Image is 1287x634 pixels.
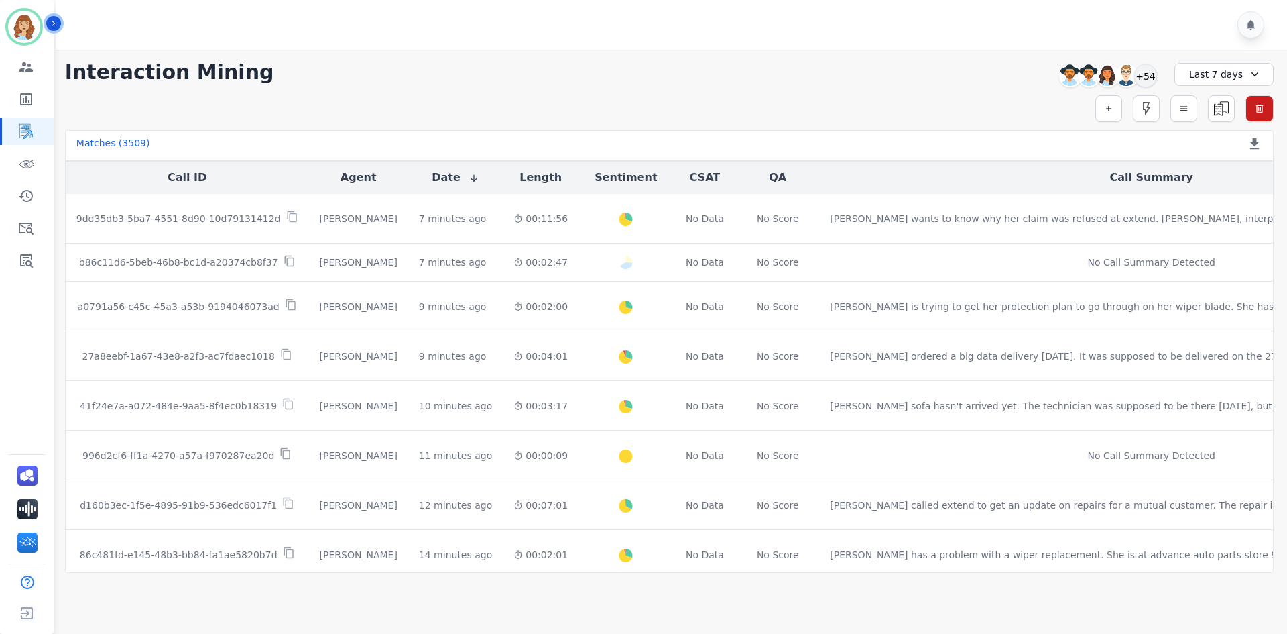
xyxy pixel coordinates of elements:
[419,300,487,313] div: 9 minutes ago
[79,256,278,269] p: b86c11d6-5beb-46b8-bc1d-a20374cb8f37
[519,170,562,186] button: Length
[419,498,492,512] div: 12 minutes ago
[757,256,799,269] div: No Score
[769,170,786,186] button: QA
[684,548,726,562] div: No Data
[684,300,726,313] div: No Data
[684,212,726,225] div: No Data
[513,350,568,363] div: 00:04:01
[320,300,397,313] div: [PERSON_NAME]
[320,256,397,269] div: [PERSON_NAME]
[341,170,377,186] button: Agent
[320,449,397,462] div: [PERSON_NAME]
[80,399,277,413] p: 41f24e7a-a072-484e-9aa5-8f4ec0b18319
[320,498,397,512] div: [PERSON_NAME]
[1110,170,1193,186] button: Call Summary
[320,350,397,363] div: [PERSON_NAME]
[419,548,492,562] div: 14 minutes ago
[690,170,721,186] button: CSAT
[684,256,726,269] div: No Data
[419,350,487,363] div: 9 minutes ago
[513,498,568,512] div: 00:07:01
[757,212,799,225] div: No Score
[82,449,274,462] p: 996d2cf6-ff1a-4270-a57a-f970287ea20d
[513,212,568,225] div: 00:11:56
[320,548,397,562] div: [PERSON_NAME]
[168,170,206,186] button: Call ID
[757,548,799,562] div: No Score
[419,449,492,462] div: 11 minutes ago
[757,300,799,313] div: No Score
[8,11,40,43] img: Bordered avatar
[80,548,278,562] p: 86c481fd-e145-48b3-bb84-fa1ae5820b7d
[78,300,280,313] p: a0791a56-c45c-45a3-a53b-9194046073ad
[684,350,726,363] div: No Data
[684,449,726,462] div: No Data
[320,399,397,413] div: [PERSON_NAME]
[684,498,726,512] div: No Data
[757,350,799,363] div: No Score
[76,136,150,155] div: Matches ( 3509 )
[419,212,487,225] div: 7 minutes ago
[1174,63,1274,86] div: Last 7 days
[513,300,568,313] div: 00:02:00
[419,256,487,269] div: 7 minutes ago
[513,548,568,562] div: 00:02:01
[320,212,397,225] div: [PERSON_NAME]
[757,449,799,462] div: No Score
[1134,64,1157,87] div: +54
[757,498,799,512] div: No Score
[513,449,568,462] div: 00:00:09
[432,170,479,186] button: Date
[595,170,657,186] button: Sentiment
[757,399,799,413] div: No Score
[76,212,281,225] p: 9dd35db3-5ba7-4551-8d90-10d79131412d
[513,399,568,413] div: 00:03:17
[65,60,274,85] h1: Interaction Mining
[82,350,275,363] p: 27a8eebf-1a67-43e8-a2f3-ac7fdaec1018
[513,256,568,269] div: 00:02:47
[80,498,277,512] p: d160b3ec-1f5e-4895-91b9-536edc6017f1
[419,399,492,413] div: 10 minutes ago
[684,399,726,413] div: No Data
